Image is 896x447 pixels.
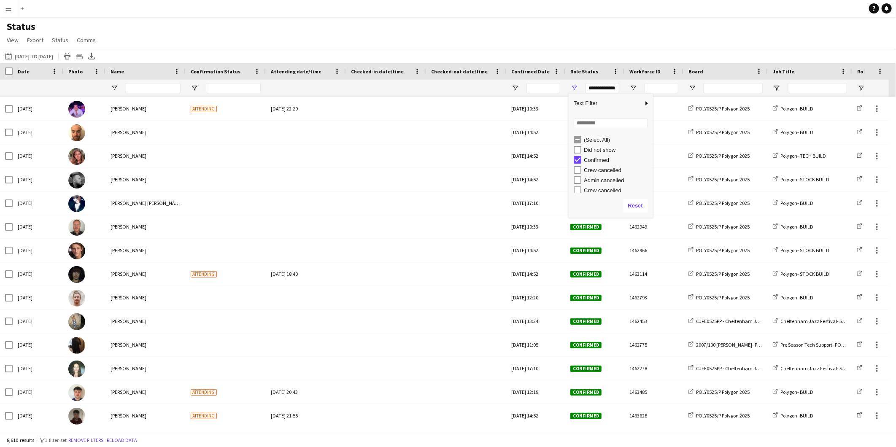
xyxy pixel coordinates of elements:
span: Pre Season Tech Support- POLYGON [780,342,856,348]
div: 1462919 [624,144,683,167]
span: [PERSON_NAME] [111,412,146,419]
div: [DATE] 17:10 [506,191,565,215]
div: Crew cancelled [584,167,650,173]
a: Export [24,35,47,46]
span: POLY0525/P Polygon 2025 [696,105,750,112]
div: 1462278 [624,357,683,380]
div: 1463370 [624,97,683,120]
div: [DATE] 11:05 [506,333,565,356]
a: POLY0525/P Polygon 2025 [688,389,750,395]
input: Confirmed Date Filter Input [526,83,560,93]
span: Cheltenham Jazz Festival- STOCK SHOW DAY [780,318,878,324]
span: Attending [191,106,217,112]
div: Admin cancelled [584,177,650,183]
a: Polygon- BUILD [773,129,813,135]
a: Pre Season Tech Support- POLYGON [773,342,856,348]
span: [PERSON_NAME] [111,389,146,395]
span: Export [27,36,43,44]
span: Polygon- STOCK BUILD [780,176,829,183]
button: Remove filters [67,436,105,445]
button: Reset [623,199,648,213]
div: [DATE] 14:52 [506,262,565,285]
a: POLY0525/P Polygon 2025 [688,129,750,135]
span: Confirmation Status [191,68,240,75]
span: Polygon- BUILD [780,223,813,230]
span: Confirmed [570,342,602,348]
span: [PERSON_NAME] [111,129,146,135]
button: Open Filter Menu [111,84,118,92]
div: [DATE] 20:43 [271,380,341,404]
a: Polygon- BUILD [773,200,813,206]
button: [DATE] to [DATE] [3,51,55,61]
span: Confirmed [570,248,602,254]
span: Polygon- STOCK BUILD [780,271,829,277]
img: Mia Keable [68,148,85,165]
span: [PERSON_NAME] [111,223,146,230]
div: 1462966 [624,239,683,262]
div: [DATE] [13,144,63,167]
span: [PERSON_NAME] [111,105,146,112]
a: Polygon- STOCK BUILD [773,247,829,253]
div: [DATE] [13,333,63,356]
a: Polygon- BUILD [773,294,813,301]
div: [DATE] 14:52 [506,404,565,427]
img: Danilo Soares [68,337,85,354]
a: View [3,35,22,46]
div: [DATE] 13:34 [506,310,565,333]
img: Samuel Ross [68,172,85,188]
img: Luke Webb [68,266,85,283]
img: Euan S Smith [68,219,85,236]
a: Comms [73,35,99,46]
div: Did not show [584,147,650,153]
span: CJFE0525PP - Cheltenham Jazz - 2025 [696,365,777,372]
a: Polygon- BUILD [773,223,813,230]
img: Caroline Waterworth [68,313,85,330]
img: Chris Burr [68,124,85,141]
app-action-btn: Crew files as ZIP [74,51,84,61]
div: Filter List [569,135,653,215]
div: [DATE] [13,310,63,333]
a: Polygon- BUILD [773,105,813,112]
span: Polygon- STOCK BUILD [780,247,829,253]
div: [DATE] 10:33 [506,97,565,120]
span: Confirmed Date [511,68,550,75]
span: [PERSON_NAME] [111,153,146,159]
div: [DATE] [13,286,63,309]
div: [DATE] [13,239,63,262]
span: Attending [191,271,217,277]
img: Jack Colbourn [68,384,85,401]
div: 1462775 [624,333,683,356]
a: 2007/100 [PERSON_NAME]- Pre Season Tech Work [688,342,801,348]
span: Checked-in date/time [351,68,404,75]
span: [PERSON_NAME] [111,176,146,183]
img: sarah sarah e coyle [68,195,85,212]
span: POLY0525/P Polygon 2025 [696,294,750,301]
span: Checked-out date/time [431,68,488,75]
div: [DATE] 21:55 [271,404,341,427]
div: [DATE] [13,380,63,404]
a: Polygon- TECH BUILD [773,153,826,159]
span: Confirmed [570,389,602,396]
span: Name [111,68,124,75]
a: Polygon- BUILD [773,412,813,419]
a: POLY0525/P Polygon 2025 [688,412,750,419]
div: [DATE] 14:52 [506,168,565,191]
a: POLY0525/P Polygon 2025 [688,105,750,112]
span: Date [18,68,30,75]
div: [DATE] [13,121,63,144]
img: Jonathan van der Velden [68,290,85,307]
a: Status [49,35,72,46]
span: Polygon- TECH BUILD [780,153,826,159]
span: [PERSON_NAME] [111,294,146,301]
div: [DATE] [13,404,63,427]
div: [DATE] 12:19 [506,380,565,404]
span: Role [857,68,868,75]
a: Cheltenham Jazz Festival- STOCK SHOW DAY [773,318,878,324]
div: [DATE] [13,97,63,120]
button: Open Filter Menu [773,84,780,92]
span: Confirmed [570,413,602,419]
button: Open Filter Menu [511,84,519,92]
div: [DATE] [13,191,63,215]
a: POLY0525/P Polygon 2025 [688,294,750,301]
span: Polygon- BUILD [780,105,813,112]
